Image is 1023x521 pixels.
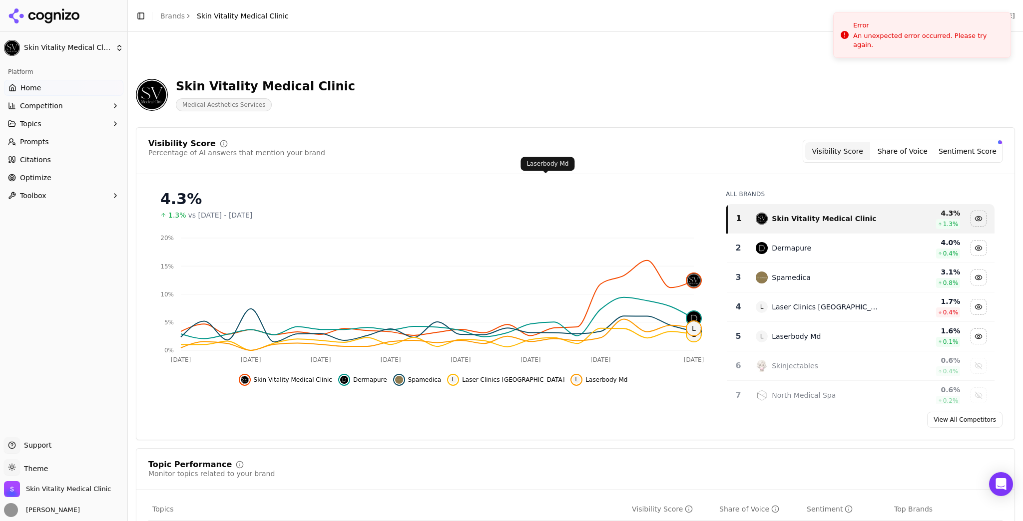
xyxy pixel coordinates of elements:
div: Laser Clinics [GEOGRAPHIC_DATA] [772,302,882,312]
button: Show skinjectables data [971,358,987,374]
span: Spamedica [408,376,442,384]
button: Hide laser clinics canada data [447,374,564,386]
button: Visibility Score [805,142,870,160]
div: 4 [731,301,746,313]
img: dermapure [687,311,701,325]
tr: 7north medical spaNorth Medical Spa0.6%0.2%Show north medical spa data [727,381,995,410]
span: L [756,301,768,313]
img: skinjectables [756,360,768,372]
span: Skin Vitality Medical Clinic [26,485,111,494]
div: Topic Performance [148,461,232,469]
tspan: 20% [160,235,174,242]
button: Sentiment Score [935,142,1000,160]
tr: 6skinjectablesSkinjectables0.6%0.4%Show skinjectables data [727,351,995,381]
div: Monitor topics related to your brand [148,469,275,479]
img: north medical spa [756,389,768,401]
th: sentiment [803,498,890,521]
button: Open organization switcher [4,481,111,497]
div: Open Intercom Messenger [989,472,1013,496]
button: Open user button [4,503,80,517]
span: Laser Clinics [GEOGRAPHIC_DATA] [462,376,564,384]
div: Platform [4,64,123,80]
span: 0.4 % [943,308,959,316]
img: Sam Walker [4,503,18,517]
span: 0.2 % [943,397,959,405]
div: 3 [731,271,746,283]
span: Competition [20,101,63,111]
span: Medical Aesthetics Services [176,98,272,111]
a: View All Competitors [927,412,1003,428]
button: Share of Voice [870,142,935,160]
button: Topics [4,116,123,132]
tspan: [DATE] [520,356,541,363]
div: Visibility Score [148,140,216,148]
span: Prompts [20,137,49,147]
img: skin vitality medical clinic [241,376,249,384]
img: dermapure [756,242,768,254]
div: 5 [731,330,746,342]
span: Skin Vitality Medical Clinic [24,43,111,52]
th: shareOfVoice [715,498,803,521]
button: Hide laser clinics canada data [971,299,987,315]
tspan: 0% [164,347,174,354]
tr: 2dermapureDermapure4.0%0.4%Hide dermapure data [727,234,995,263]
nav: breadcrumb [160,11,289,21]
span: Optimize [20,173,51,183]
div: Data table [726,204,995,520]
div: 1 [732,213,746,225]
span: Skin Vitality Medical Clinic [254,376,332,384]
tspan: [DATE] [590,356,611,363]
span: Top Brands [894,504,933,514]
div: 0.6 % [890,355,960,365]
span: Laserbody Md [585,376,627,384]
button: Hide spamedica data [971,269,987,285]
tspan: 5% [164,319,174,326]
span: vs [DATE] - [DATE] [188,210,253,220]
tr: 3spamedicaSpamedica3.1%0.8%Hide spamedica data [727,263,995,292]
img: Skin Vitality Medical Clinic [136,79,168,111]
button: Show north medical spa data [971,387,987,403]
span: L [687,321,701,335]
span: Topics [152,504,174,514]
a: Brands [160,12,185,20]
button: Hide skin vitality medical clinic data [239,374,332,386]
div: Visibility Score [632,504,693,514]
div: Sentiment [807,504,853,514]
div: Skinjectables [772,361,818,371]
a: Citations [4,152,123,168]
div: Percentage of AI answers that mention your brand [148,148,325,158]
p: Laserbody Md [526,160,568,168]
button: Hide dermapure data [338,374,387,386]
a: Prompts [4,134,123,150]
span: 0.4 % [943,250,959,258]
span: 0.8 % [943,279,959,287]
tspan: [DATE] [171,356,191,363]
button: Hide dermapure data [971,240,987,256]
div: An unexpected error occurred. Please try again. [853,31,1003,49]
a: Home [4,80,123,96]
span: Support [20,440,51,450]
button: Toolbox [4,188,123,204]
div: Skin Vitality Medical Clinic [176,78,355,94]
th: visibilityScore [628,498,715,521]
img: Skin Vitality Medical Clinic [4,40,20,56]
tspan: 15% [160,263,174,270]
span: 0.1 % [943,338,959,346]
div: Error [853,20,1003,30]
span: Toolbox [20,191,46,201]
tspan: [DATE] [451,356,471,363]
div: 3.1 % [890,267,960,277]
tspan: [DATE] [684,356,704,363]
div: 1.7 % [890,296,960,306]
tspan: [DATE] [311,356,331,363]
span: 0.4 % [943,367,959,375]
tspan: [DATE] [241,356,261,363]
div: Laserbody Md [772,331,821,341]
tspan: [DATE] [381,356,401,363]
button: Hide skin vitality medical clinic data [971,211,987,227]
div: North Medical Spa [772,390,836,400]
span: L [449,376,457,384]
tr: 1skin vitality medical clinicSkin Vitality Medical Clinic4.3%1.3%Hide skin vitality medical clini... [727,204,995,234]
div: 6 [731,360,746,372]
div: Skin Vitality Medical Clinic [772,214,876,224]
